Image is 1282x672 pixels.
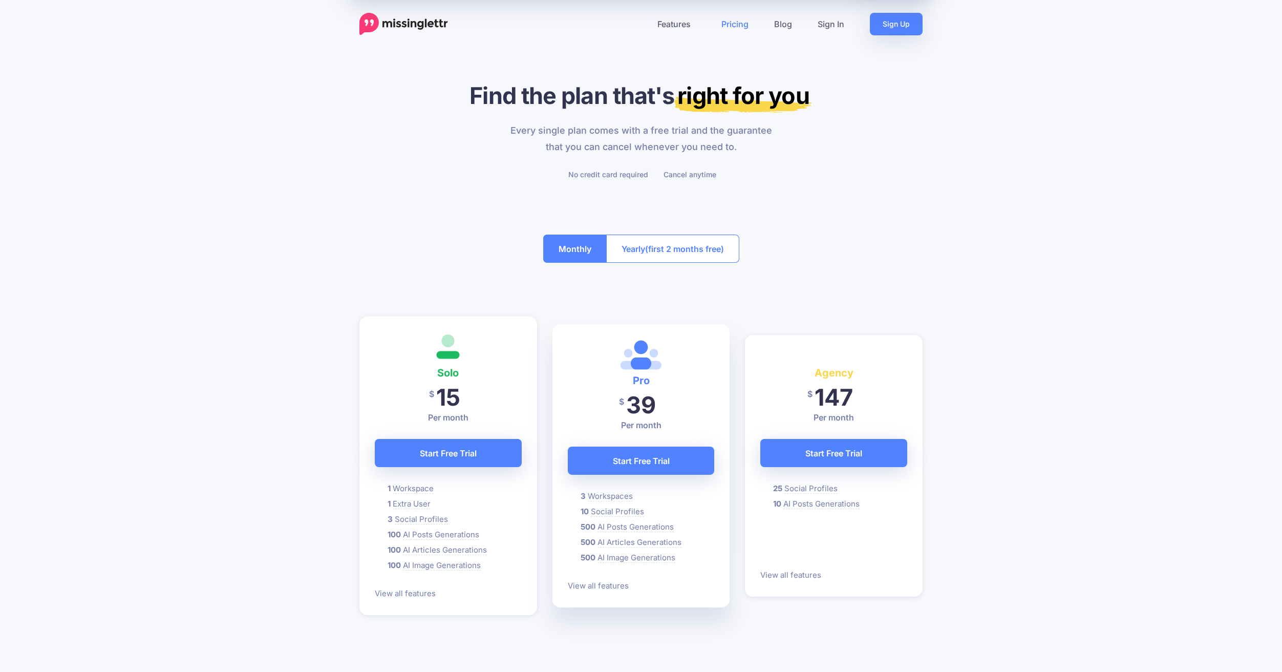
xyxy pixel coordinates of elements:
[807,383,813,406] span: $
[568,490,715,502] li: A Workspace will usually be created for each Brand, Company or Client that you want to promote co...
[566,168,648,181] li: No credit card required
[645,13,709,35] a: Features
[568,552,715,564] li: Leverage the power of AI to generate unique and engaging images in various modes like photography...
[388,530,401,539] b: 100
[375,544,522,556] li: Harness the power of AI to create unique, engaging, and well-structured articles. This feature us...
[581,522,595,532] b: 500
[395,514,448,524] span: Social Profiles
[568,419,715,431] p: Per month
[760,411,907,424] p: Per month
[805,13,857,35] a: Sign In
[375,411,522,424] p: Per month
[393,499,431,509] span: Extra User
[388,484,391,493] b: 1
[375,439,522,467] a: Start Free Trial
[870,13,923,35] a: Sign Up
[568,536,715,549] li: Harness the power of AI to create unique, engaging, and well-structured articles. This feature us...
[773,499,781,509] b: 10
[403,545,487,555] span: AI Articles Generations
[606,235,739,263] button: Yearly(first 2 months free)
[429,383,434,406] span: $
[645,241,724,257] span: (first 2 months free)
[815,383,853,411] span: 147
[504,122,778,155] p: Every single plan comes with a free trial and the guarantee that you can cancel whenever you need...
[591,507,644,517] span: Social Profiles
[568,506,715,518] li: Missinglettr currently works with Twitter, Facebook (Pages), Instagram, LinkedIn (Personal and Co...
[597,537,681,548] span: AI Articles Generations
[626,391,656,419] span: 39
[388,545,401,555] b: 100
[581,537,595,547] b: 500
[783,499,860,509] span: AI Posts Generations
[568,581,634,591] a: View all features
[621,340,661,370] img: <i class='fas fa-heart margin-right'></i>Most Popular
[375,559,522,572] li: Leverage the power of AI to generate unique and engaging images in various modes like photography...
[375,482,522,495] li: A Workspace will usually be created for each Brand, Company or Client that you want to promote co...
[619,390,624,413] span: $
[403,560,481,571] span: AI Image Generations
[760,439,907,467] a: Start Free Trial
[403,530,479,540] span: AI Posts Generations
[760,498,907,510] li: AI Create is a powerful new feature that allows you to generate, save and post AI generated conte...
[581,507,589,516] b: 10
[375,498,522,510] li: The number of additional team members you can invite to collaborate with and access your Missingl...
[543,235,607,263] button: Monthly
[760,570,826,580] a: View all features
[359,13,448,35] a: Home
[436,383,460,411] span: 15
[760,365,907,381] h4: Agency
[597,553,675,563] span: AI Image Generations
[674,81,812,113] mark: right for you
[375,365,522,381] h4: Solo
[568,447,715,475] a: Start Free Trial
[709,13,761,35] a: Pricing
[375,529,522,541] li: AI Create is a powerful new feature that allows you to generate, save and post AI generated conte...
[375,589,441,598] a: View all features
[597,522,674,532] span: AI Posts Generations
[773,484,782,493] b: 25
[393,484,434,494] span: Workspace
[388,499,391,509] b: 1
[375,513,522,526] li: Missinglettr currently works with Twitter, Facebook (Pages), Instagram, LinkedIn (Personal and Co...
[784,484,838,494] span: Social Profiles
[359,81,923,110] h1: Find the plan that's
[568,372,715,389] h4: Pro
[388,514,393,524] b: 3
[388,560,401,570] b: 100
[581,491,586,501] b: 3
[761,13,805,35] a: Blog
[661,168,716,181] li: Cancel anytime
[568,521,715,533] li: AI Create is a powerful new feature that allows you to generate, save and post AI generated conte...
[588,491,633,501] span: Workspaces
[760,482,907,495] li: Missinglettr currently works with Twitter, Facebook (Pages), Instagram, LinkedIn (Personal and Co...
[581,553,595,562] b: 500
